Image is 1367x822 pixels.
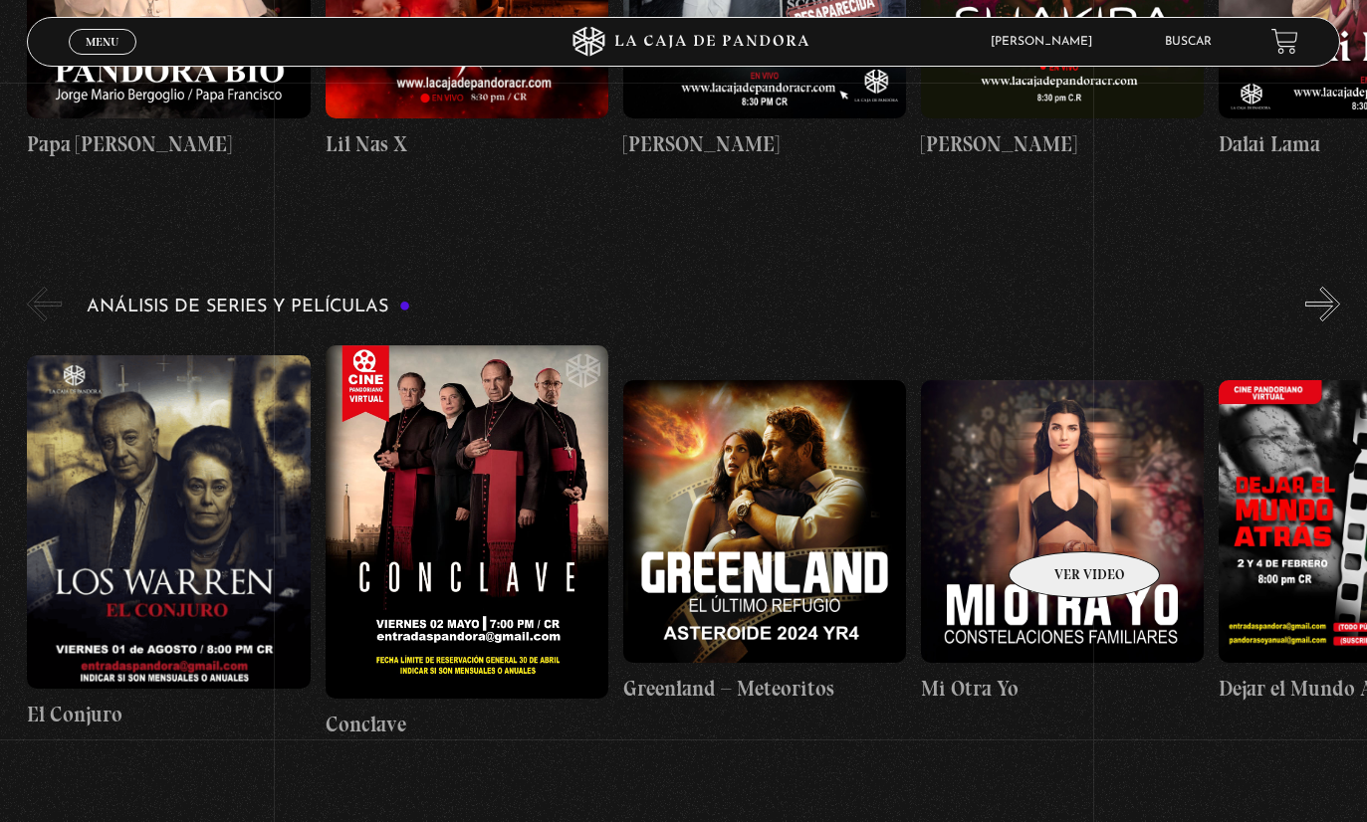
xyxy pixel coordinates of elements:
[921,673,1204,705] h4: Mi Otra Yo
[921,128,1204,160] h4: [PERSON_NAME]
[27,128,310,160] h4: Papa [PERSON_NAME]
[1305,287,1340,321] button: Next
[623,673,906,705] h4: Greenland – Meteoritos
[27,287,62,321] button: Previous
[326,709,608,740] h4: Conclave
[326,128,608,160] h4: Lil Nas X
[87,298,410,316] h3: Análisis de series y películas
[623,336,906,748] a: Greenland – Meteoritos
[27,699,310,730] h4: El Conjuro
[623,128,906,160] h4: [PERSON_NAME]
[981,36,1112,48] span: [PERSON_NAME]
[1165,36,1212,48] a: Buscar
[79,52,125,66] span: Cerrar
[27,336,310,748] a: El Conjuro
[86,36,118,48] span: Menu
[1271,28,1298,55] a: View your shopping cart
[326,336,608,748] a: Conclave
[921,336,1204,748] a: Mi Otra Yo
